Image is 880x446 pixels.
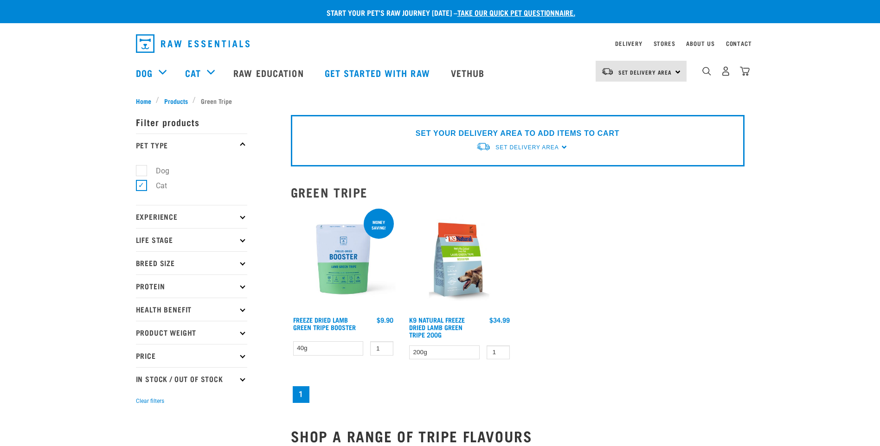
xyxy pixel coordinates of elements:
[136,96,745,106] nav: breadcrumbs
[618,70,672,74] span: Set Delivery Area
[291,384,745,405] nav: pagination
[457,10,575,14] a: take our quick pet questionnaire.
[702,67,711,76] img: home-icon-1@2x.png
[495,144,559,151] span: Set Delivery Area
[442,54,496,91] a: Vethub
[136,96,156,106] a: Home
[141,165,173,177] label: Dog
[136,34,250,53] img: Raw Essentials Logo
[164,96,188,106] span: Products
[224,54,315,91] a: Raw Education
[615,42,642,45] a: Delivery
[141,180,171,191] label: Cat
[726,42,752,45] a: Contact
[740,66,750,76] img: home-icon@2x.png
[136,96,151,106] span: Home
[407,207,512,312] img: K9 Square
[136,344,247,367] p: Price
[136,274,247,298] p: Protein
[377,316,393,324] div: $9.90
[409,318,465,336] a: K9 Natural Freeze Dried Lamb Green Tripe 200g
[654,42,675,45] a: Stores
[136,66,153,80] a: Dog
[686,42,714,45] a: About Us
[721,66,731,76] img: user.png
[136,397,164,405] button: Clear filters
[136,321,247,344] p: Product Weight
[128,31,752,57] nav: dropdown navigation
[136,367,247,390] p: In Stock / Out Of Stock
[159,96,193,106] a: Products
[370,341,393,356] input: 1
[601,67,614,76] img: van-moving.png
[416,128,619,139] p: SET YOUR DELIVERY AREA TO ADD ITEMS TO CART
[293,318,356,329] a: Freeze Dried Lamb Green Tripe Booster
[489,316,510,324] div: $34.99
[291,432,533,440] strong: Shop a Range of Tripe Flavours
[364,215,394,235] div: Money saving!
[185,66,201,80] a: Cat
[136,134,247,157] p: Pet Type
[136,205,247,228] p: Experience
[293,386,309,403] a: Page 1
[291,207,396,312] img: Freeze Dried Lamb Green Tripe
[136,251,247,274] p: Breed Size
[136,298,247,321] p: Health Benefit
[487,345,510,360] input: 1
[315,54,442,91] a: Get started with Raw
[476,142,491,152] img: van-moving.png
[291,185,745,199] h2: Green Tripe
[136,110,247,134] p: Filter products
[136,228,247,251] p: Life Stage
